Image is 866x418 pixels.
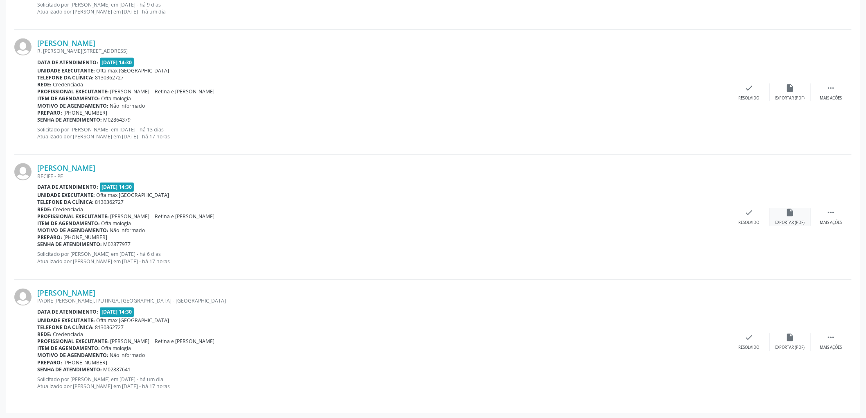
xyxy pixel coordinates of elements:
[101,95,131,102] span: Oftalmologia
[97,317,169,324] span: Oftalmax [GEOGRAPHIC_DATA]
[37,338,109,345] b: Profissional executante:
[37,88,109,95] b: Profissional executante:
[111,338,215,345] span: [PERSON_NAME] | Retina e [PERSON_NAME]
[95,199,124,206] span: 8130362727
[97,67,169,74] span: Oftalmax [GEOGRAPHIC_DATA]
[37,173,729,180] div: RECIFE - PE
[64,109,108,116] span: [PHONE_NUMBER]
[37,366,102,373] b: Senha de atendimento:
[827,84,836,93] i: 
[37,81,52,88] b: Rede:
[37,74,94,81] b: Telefone da clínica:
[37,251,729,265] p: Solicitado por [PERSON_NAME] em [DATE] - há 6 dias Atualizado por [PERSON_NAME] em [DATE] - há 17...
[37,298,729,305] div: PADRE [PERSON_NAME], IPUTINGA, [GEOGRAPHIC_DATA] - [GEOGRAPHIC_DATA]
[37,199,94,206] b: Telefone da clínica:
[745,333,754,342] i: check
[37,95,100,102] b: Item de agendamento:
[37,38,95,47] a: [PERSON_NAME]
[53,81,83,88] span: Credenciada
[37,116,102,123] b: Senha de atendimento:
[739,345,760,351] div: Resolvido
[37,47,729,54] div: R. [PERSON_NAME][STREET_ADDRESS]
[64,234,108,241] span: [PHONE_NUMBER]
[95,74,124,81] span: 8130362727
[37,234,62,241] b: Preparo:
[37,289,95,298] a: [PERSON_NAME]
[37,309,98,316] b: Data de atendimento:
[37,102,108,109] b: Motivo de agendamento:
[37,109,62,116] b: Preparo:
[37,241,102,248] b: Senha de atendimento:
[110,227,145,234] span: Não informado
[37,359,62,366] b: Preparo:
[37,1,729,15] p: Solicitado por [PERSON_NAME] em [DATE] - há 9 dias Atualizado por [PERSON_NAME] em [DATE] - há um...
[786,84,795,93] i: insert_drive_file
[97,192,169,199] span: Oftalmax [GEOGRAPHIC_DATA]
[745,84,754,93] i: check
[37,59,98,66] b: Data de atendimento:
[14,38,32,56] img: img
[37,317,95,324] b: Unidade executante:
[110,352,145,359] span: Não informado
[827,333,836,342] i: 
[820,95,842,101] div: Mais ações
[776,95,805,101] div: Exportar (PDF)
[776,345,805,351] div: Exportar (PDF)
[37,192,95,199] b: Unidade executante:
[104,366,131,373] span: M02887641
[100,58,134,67] span: [DATE] 14:30
[101,345,131,352] span: Oftalmologia
[827,208,836,217] i: 
[100,307,134,317] span: [DATE] 14:30
[786,333,795,342] i: insert_drive_file
[14,289,32,306] img: img
[37,220,100,227] b: Item de agendamento:
[37,324,94,331] b: Telefone da clínica:
[739,95,760,101] div: Resolvido
[745,208,754,217] i: check
[37,345,100,352] b: Item de agendamento:
[37,126,729,140] p: Solicitado por [PERSON_NAME] em [DATE] - há 13 dias Atualizado por [PERSON_NAME] em [DATE] - há 1...
[820,220,842,226] div: Mais ações
[37,227,108,234] b: Motivo de agendamento:
[53,206,83,213] span: Credenciada
[100,183,134,192] span: [DATE] 14:30
[739,220,760,226] div: Resolvido
[53,331,83,338] span: Credenciada
[820,345,842,351] div: Mais ações
[104,116,131,123] span: M02864379
[37,331,52,338] b: Rede:
[37,184,98,191] b: Data de atendimento:
[95,324,124,331] span: 8130362727
[37,163,95,172] a: [PERSON_NAME]
[37,67,95,74] b: Unidade executante:
[14,163,32,181] img: img
[37,213,109,220] b: Profissional executante:
[110,102,145,109] span: Não informado
[786,208,795,217] i: insert_drive_file
[37,376,729,390] p: Solicitado por [PERSON_NAME] em [DATE] - há um dia Atualizado por [PERSON_NAME] em [DATE] - há 17...
[776,220,805,226] div: Exportar (PDF)
[111,88,215,95] span: [PERSON_NAME] | Retina e [PERSON_NAME]
[64,359,108,366] span: [PHONE_NUMBER]
[37,206,52,213] b: Rede:
[111,213,215,220] span: [PERSON_NAME] | Retina e [PERSON_NAME]
[37,352,108,359] b: Motivo de agendamento:
[104,241,131,248] span: M02877977
[101,220,131,227] span: Oftalmologia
